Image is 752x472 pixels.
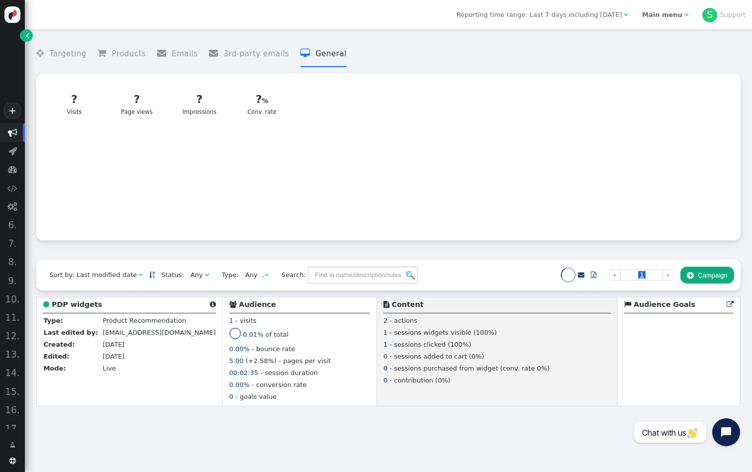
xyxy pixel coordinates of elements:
span: 1 [638,271,645,279]
b: Content [391,300,423,308]
span:  [9,440,15,450]
span:  [139,272,143,278]
a:  [584,267,603,283]
span: 1 [229,317,233,324]
a: ?Visits [46,86,102,122]
li: Targeting [36,41,86,67]
span:  [684,11,688,18]
span:  [300,49,315,58]
span: - sessions widgets visible (100%) [389,329,497,336]
input: Find in name/description/rules [308,267,418,283]
span:  [7,184,17,193]
b: Audience Goals [634,300,695,308]
span: - sessions clicked (100%) [389,341,471,348]
b: Edited: [43,353,69,360]
a: ?Conv. rate [234,86,290,122]
span: [DATE] [102,353,124,360]
span:  [591,272,596,278]
span: Sorted in descending order [149,272,155,278]
span: - bounce rate [252,345,295,353]
span:  [157,49,172,58]
span: 0.00% [229,345,250,353]
button: Campaign [680,267,734,283]
span:  [624,11,628,18]
span: 2 [383,317,387,324]
span:  [26,30,29,40]
span:  [727,301,734,308]
span: 5.00 [229,357,244,365]
b: Mode: [43,365,66,372]
span:  [43,301,49,308]
span: - contribution (0%) [389,377,451,384]
a: « [609,270,621,281]
span: 0 [383,353,387,360]
span: Status: [155,270,184,280]
img: loading.gif [260,273,265,278]
span: - sessions added to cart (0%) [389,353,484,360]
span:  [687,272,693,279]
a: + [4,103,21,118]
div: ? [52,92,97,108]
a: SSupport [702,11,746,18]
span: of total [266,331,288,338]
span: Live [102,365,116,372]
span: 1 [383,341,387,348]
a:  [149,271,155,279]
li: General [300,41,347,67]
span:  [8,146,17,156]
div: Any [245,270,258,280]
a:  [578,271,584,279]
span: 0.01% [243,331,263,338]
div: ? [177,92,222,108]
span:  [210,301,216,308]
b: PDP widgets [52,300,102,308]
span:  [624,301,631,308]
span: Search: [275,271,306,279]
span: Product Recommendation [102,317,186,324]
span: Type: [215,270,239,280]
a: ?Impressions [171,86,228,122]
a:  [20,29,32,42]
span: - visits [235,317,256,324]
b: Created: [43,341,75,348]
li: Products [97,41,146,67]
span: [EMAIL_ADDRESS][DOMAIN_NAME] [102,329,215,336]
a:  [3,437,22,454]
span: 0 [383,365,387,372]
li: Emails [157,41,198,67]
b: Last edited by: [43,329,98,336]
span:  [229,301,237,308]
span:  [383,301,389,308]
div: Sort by: Last modified date [49,270,137,280]
span: 0 [383,377,387,384]
b: Type: [43,317,63,324]
b: Audience [239,300,276,308]
div: Impressions [177,92,222,116]
span:  [265,272,269,278]
span:  [209,49,223,58]
a:  [727,300,734,308]
span: (+2.58%) [246,357,277,365]
span:  [8,128,17,137]
span: - actions [389,317,417,324]
a: ?Page views [108,86,165,122]
span: [DATE] [102,341,124,348]
div: ? [239,92,285,108]
span:  [97,49,111,58]
div: Conv. rate [239,92,285,116]
span: 00:02:35 [229,369,258,377]
span:  [9,458,16,464]
span: - sessions purchased from widget (conv. rate 0%) [389,365,550,372]
div: S [702,8,717,23]
span:  [8,165,17,174]
div: Visits [52,92,97,116]
span: - pages per visit [279,357,331,365]
b: Main menu [642,11,682,18]
div: Any [190,270,203,280]
span: Reporting time range: Last 7 days including [DATE] [457,11,622,18]
span: - session duration [260,369,318,377]
div: ? [114,92,160,108]
img: icon_search.png [406,271,415,280]
div: Page views [114,92,160,116]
